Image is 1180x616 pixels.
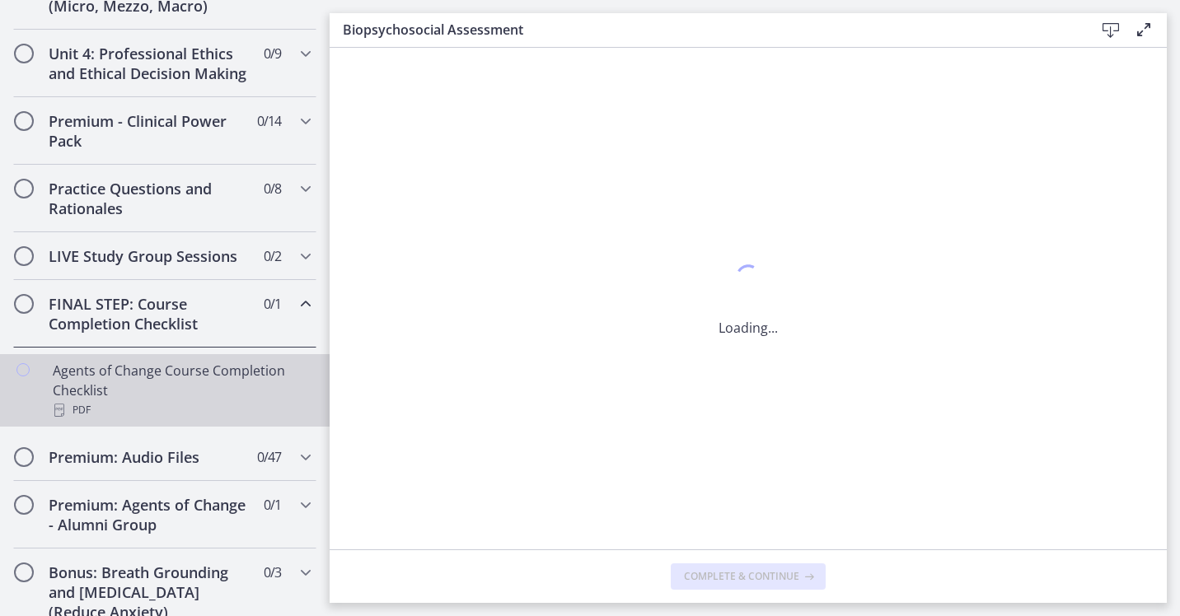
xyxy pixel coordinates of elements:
[264,495,281,515] span: 0 / 1
[257,447,281,467] span: 0 / 47
[49,111,250,151] h2: Premium - Clinical Power Pack
[49,495,250,534] h2: Premium: Agents of Change - Alumni Group
[49,246,250,266] h2: LIVE Study Group Sessions
[49,447,250,467] h2: Premium: Audio Files
[343,20,1068,40] h3: Biopsychosocial Assessment
[264,562,281,582] span: 0 / 3
[264,294,281,314] span: 0 / 1
[719,318,778,338] p: Loading...
[684,570,799,583] span: Complete & continue
[257,111,281,131] span: 0 / 14
[49,294,250,334] h2: FINAL STEP: Course Completion Checklist
[719,260,778,298] div: 1
[264,179,281,198] span: 0 / 8
[264,246,281,266] span: 0 / 2
[53,361,310,420] div: Agents of Change Course Completion Checklist
[49,179,250,218] h2: Practice Questions and Rationales
[264,44,281,63] span: 0 / 9
[49,44,250,83] h2: Unit 4: Professional Ethics and Ethical Decision Making
[53,400,310,420] div: PDF
[671,563,826,590] button: Complete & continue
